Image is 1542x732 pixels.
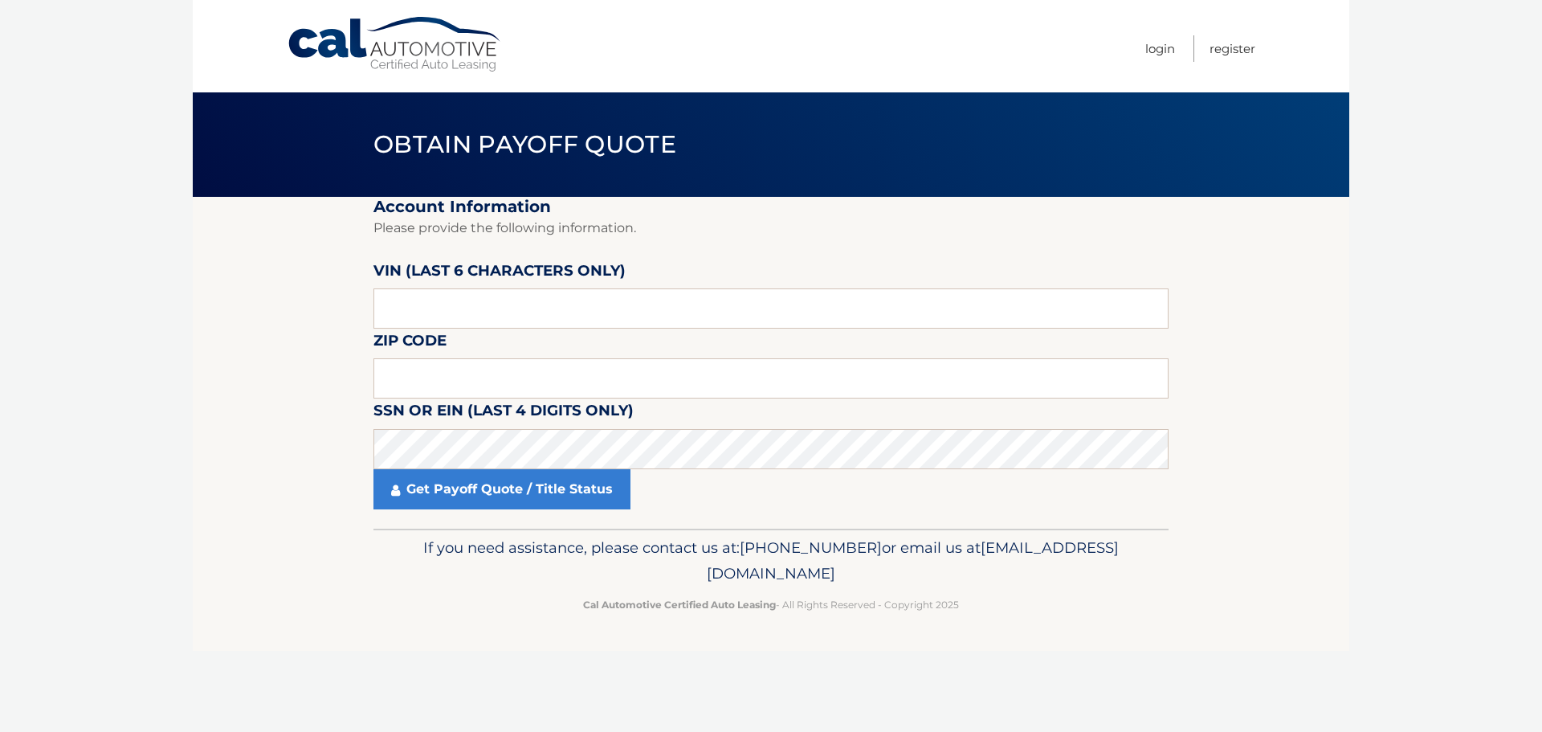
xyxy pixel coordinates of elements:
a: Get Payoff Quote / Title Status [373,469,630,509]
p: Please provide the following information. [373,217,1169,239]
p: - All Rights Reserved - Copyright 2025 [384,596,1158,613]
p: If you need assistance, please contact us at: or email us at [384,535,1158,587]
h2: Account Information [373,197,1169,217]
label: Zip Code [373,329,447,358]
span: [PHONE_NUMBER] [740,538,882,557]
span: Obtain Payoff Quote [373,129,676,159]
label: VIN (last 6 characters only) [373,259,626,288]
a: Login [1145,35,1175,62]
a: Register [1210,35,1255,62]
strong: Cal Automotive Certified Auto Leasing [583,599,776,611]
a: Cal Automotive [287,16,504,73]
label: SSN or EIN (last 4 digits only) [373,399,634,428]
